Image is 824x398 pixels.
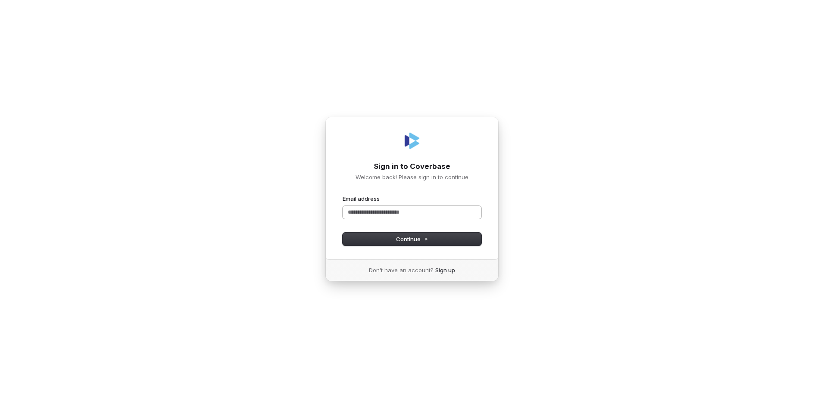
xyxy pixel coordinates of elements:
label: Email address [343,195,380,202]
button: Continue [343,233,481,246]
img: Coverbase [402,131,422,151]
span: Continue [396,235,428,243]
p: Welcome back! Please sign in to continue [343,173,481,181]
span: Don’t have an account? [369,266,434,274]
a: Sign up [435,266,455,274]
h1: Sign in to Coverbase [343,162,481,172]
